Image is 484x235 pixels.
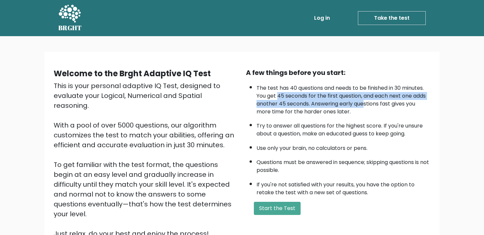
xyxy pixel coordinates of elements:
div: A few things before you start: [246,68,430,78]
b: Welcome to the Brght Adaptive IQ Test [54,68,211,79]
li: If you're not satisfied with your results, you have the option to retake the test with a new set ... [256,177,430,197]
li: Try to answer all questions for the highest score. If you're unsure about a question, make an edu... [256,119,430,138]
a: BRGHT [58,3,82,34]
a: Take the test [358,11,426,25]
li: The test has 40 questions and needs to be finished in 30 minutes. You get 45 seconds for the firs... [256,81,430,116]
li: Use only your brain, no calculators or pens. [256,141,430,152]
h5: BRGHT [58,24,82,32]
a: Log in [311,12,333,25]
button: Start the Test [254,202,301,215]
li: Questions must be answered in sequence; skipping questions is not possible. [256,155,430,174]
